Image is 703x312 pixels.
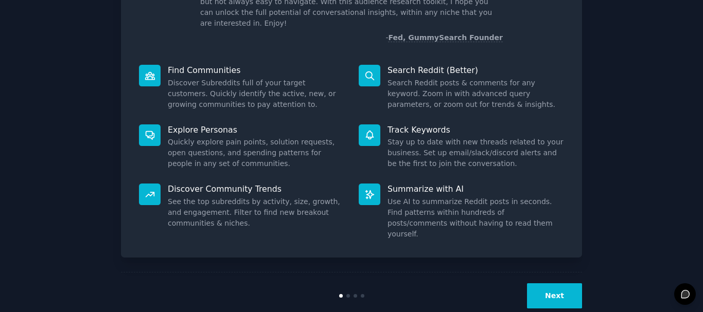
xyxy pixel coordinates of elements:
[168,78,344,110] dd: Discover Subreddits full of your target customers. Quickly identify the active, new, or growing c...
[168,124,344,135] p: Explore Personas
[168,196,344,229] dd: See the top subreddits by activity, size, growth, and engagement. Filter to find new breakout com...
[388,196,564,240] dd: Use AI to summarize Reddit posts in seconds. Find patterns within hundreds of posts/comments with...
[388,65,564,76] p: Search Reddit (Better)
[527,283,582,308] button: Next
[168,137,344,169] dd: Quickly explore pain points, solution requests, open questions, and spending patterns for people ...
[388,124,564,135] p: Track Keywords
[388,33,503,42] a: Fed, GummySearch Founder
[168,183,344,194] p: Discover Community Trends
[388,137,564,169] dd: Stay up to date with new threads related to your business. Set up email/slack/discord alerts and ...
[385,32,503,43] div: -
[388,78,564,110] dd: Search Reddit posts & comments for any keyword. Zoom in with advanced query parameters, or zoom o...
[388,183,564,194] p: Summarize with AI
[168,65,344,76] p: Find Communities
